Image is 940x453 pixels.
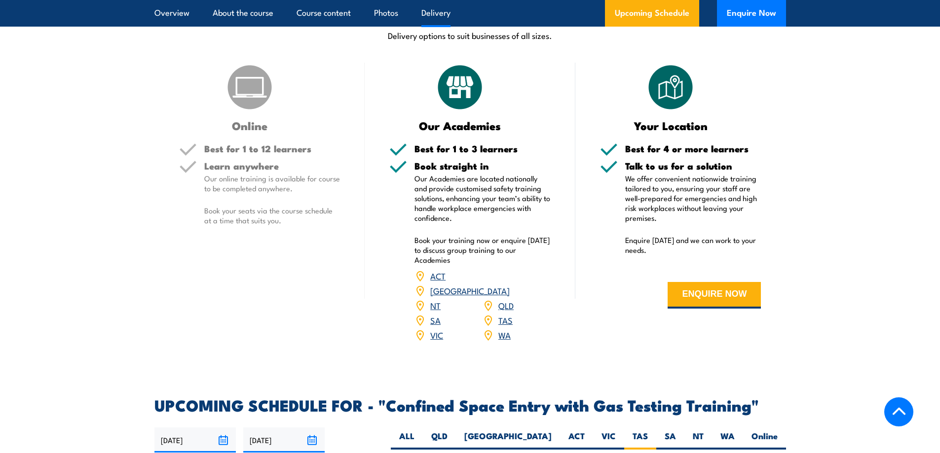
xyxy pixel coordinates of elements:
a: NT [430,299,441,311]
a: TAS [498,314,513,326]
h3: Your Location [600,120,742,131]
label: ACT [560,430,593,450]
h5: Learn anywhere [204,161,340,171]
input: To date [243,427,325,453]
p: Delivery options to suit businesses of all sizes. [154,30,786,41]
input: From date [154,427,236,453]
p: Our Academies are located nationally and provide customised safety training solutions, enhancing ... [414,174,551,223]
p: Book your training now or enquire [DATE] to discuss group training to our Academies [414,235,551,265]
p: Our online training is available for course to be completed anywhere. [204,174,340,193]
h5: Best for 1 to 12 learners [204,144,340,153]
p: We offer convenient nationwide training tailored to you, ensuring your staff are well-prepared fo... [625,174,761,223]
p: Book your seats via the course schedule at a time that suits you. [204,206,340,225]
h3: Online [179,120,321,131]
h3: Our Academies [389,120,531,131]
h5: Book straight in [414,161,551,171]
h5: Best for 1 to 3 learners [414,144,551,153]
label: SA [656,430,684,450]
p: Enquire [DATE] and we can work to your needs. [625,235,761,255]
button: ENQUIRE NOW [668,282,761,309]
label: VIC [593,430,624,450]
a: VIC [430,329,443,341]
label: NT [684,430,712,450]
label: WA [712,430,743,450]
label: Online [743,430,786,450]
h5: Best for 4 or more learners [625,144,761,153]
label: TAS [624,430,656,450]
a: SA [430,314,441,326]
label: QLD [423,430,456,450]
h5: Talk to us for a solution [625,161,761,171]
label: [GEOGRAPHIC_DATA] [456,430,560,450]
a: ACT [430,270,446,281]
a: WA [498,329,511,341]
a: QLD [498,299,514,311]
h2: UPCOMING SCHEDULE FOR - "Confined Space Entry with Gas Testing Training" [154,398,786,412]
a: [GEOGRAPHIC_DATA] [430,284,510,296]
label: ALL [391,430,423,450]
